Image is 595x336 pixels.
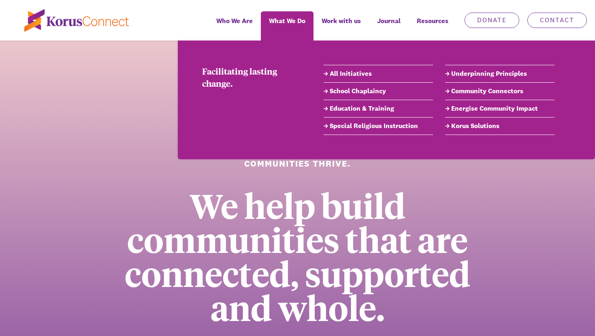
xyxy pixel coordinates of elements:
div: We help build communities that are connected, supported and whole. [98,188,497,324]
h1: Korus Connect helps individuals and communities thrive. [167,146,428,170]
a: Special Religious Instruction [324,121,433,131]
a: Who We Are [208,11,261,41]
a: All Initiatives [324,69,433,79]
a: Energise Community Impact [445,104,554,113]
a: Underpinning Principles [445,69,554,79]
span: Who We Are [216,15,253,27]
a: Journal [369,11,409,41]
div: Resources [409,11,456,41]
a: Korus Solutions [445,121,554,131]
a: Community Connectors [445,86,554,96]
a: School Chaplaincy [324,86,433,96]
span: What We Do [269,15,305,27]
a: Donate [465,13,519,28]
a: Contact [527,13,587,28]
div: Facilitating lasting change. [202,65,299,89]
img: korus-connect%2Fc5177985-88d5-491d-9cd7-4a1febad1357_logo.svg [24,9,129,32]
a: Work with us [313,11,369,41]
a: Education & Training [324,104,433,113]
span: Journal [377,15,401,27]
span: Work with us [322,15,361,27]
a: What We Do [261,11,313,41]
